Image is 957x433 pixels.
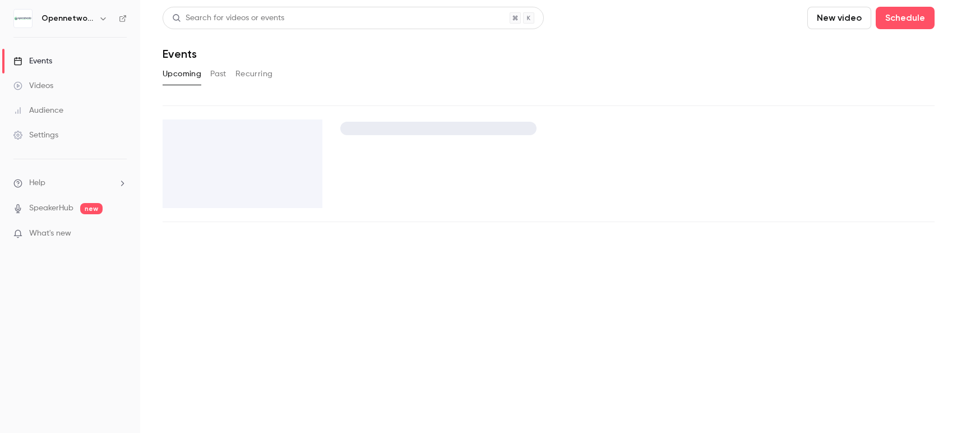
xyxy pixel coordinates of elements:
[210,65,226,83] button: Past
[13,177,127,189] li: help-dropdown-opener
[172,12,284,24] div: Search for videos or events
[29,228,71,239] span: What's new
[13,105,63,116] div: Audience
[41,13,94,24] h6: Opennetworks Kft.
[235,65,273,83] button: Recurring
[876,7,935,29] button: Schedule
[163,47,197,61] h1: Events
[13,130,58,141] div: Settings
[29,177,45,189] span: Help
[13,80,53,91] div: Videos
[80,203,103,214] span: new
[14,10,32,27] img: Opennetworks Kft.
[13,56,52,67] div: Events
[29,202,73,214] a: SpeakerHub
[163,65,201,83] button: Upcoming
[807,7,871,29] button: New video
